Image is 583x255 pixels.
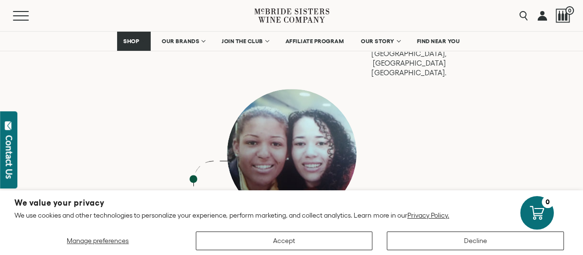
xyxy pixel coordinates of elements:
[407,211,449,219] a: Privacy Policy.
[4,135,14,179] div: Contact Us
[162,38,199,45] span: OUR BRANDS
[411,32,466,51] a: FIND NEAR YOU
[13,11,48,21] button: Mobile Menu Trigger
[123,38,140,45] span: SHOP
[337,30,481,78] p: [PERSON_NAME] with her family in [GEOGRAPHIC_DATA], [GEOGRAPHIC_DATA], [GEOGRAPHIC_DATA] [GEOGRAP...
[387,232,564,250] button: Decline
[279,32,350,51] a: AFFILIATE PROGRAM
[14,199,569,207] h2: We value your privacy
[196,232,373,250] button: Accept
[361,38,394,45] span: OUR STORY
[215,32,274,51] a: JOIN THE CLUB
[222,38,263,45] span: JOIN THE CLUB
[14,211,569,220] p: We use cookies and other technologies to personalize your experience, perform marketing, and coll...
[117,32,151,51] a: SHOP
[286,38,344,45] span: AFFILIATE PROGRAM
[14,232,181,250] button: Manage preferences
[565,6,574,15] span: 0
[417,38,460,45] span: FIND NEAR YOU
[67,237,129,244] span: Manage preferences
[542,196,554,208] div: 0
[155,32,211,51] a: OUR BRANDS
[355,32,406,51] a: OUR STORY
